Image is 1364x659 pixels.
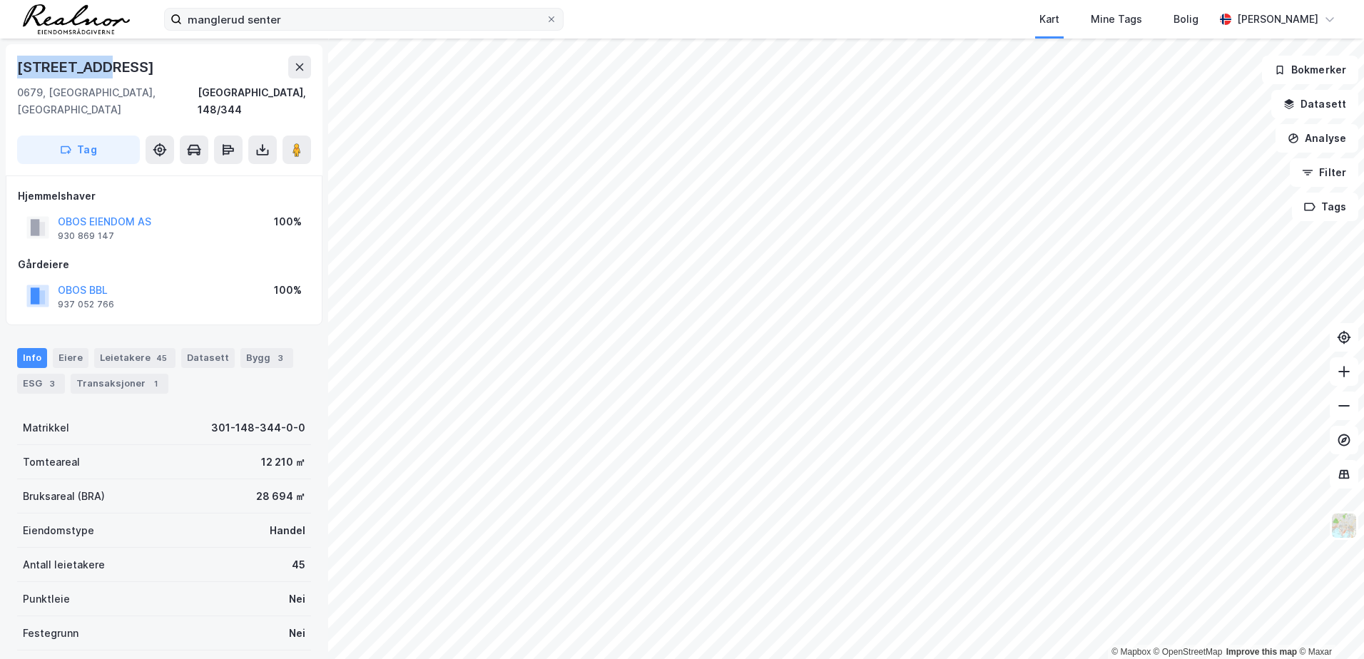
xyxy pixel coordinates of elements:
[18,188,310,205] div: Hjemmelshaver
[17,374,65,394] div: ESG
[261,454,305,471] div: 12 210 ㎡
[240,348,293,368] div: Bygg
[153,351,170,365] div: 45
[58,299,114,310] div: 937 052 766
[289,625,305,642] div: Nei
[270,522,305,539] div: Handel
[23,625,78,642] div: Festegrunn
[148,377,163,391] div: 1
[45,377,59,391] div: 3
[23,556,105,573] div: Antall leietakere
[1039,11,1059,28] div: Kart
[211,419,305,436] div: 301-148-344-0-0
[1262,56,1358,84] button: Bokmerker
[289,591,305,608] div: Nei
[182,9,546,30] input: Søk på adresse, matrikkel, gårdeiere, leietakere eller personer
[58,230,114,242] div: 930 869 147
[198,84,311,118] div: [GEOGRAPHIC_DATA], 148/344
[273,351,287,365] div: 3
[23,454,80,471] div: Tomteareal
[1226,647,1297,657] a: Improve this map
[23,488,105,505] div: Bruksareal (BRA)
[17,348,47,368] div: Info
[94,348,175,368] div: Leietakere
[274,213,302,230] div: 100%
[17,56,157,78] div: [STREET_ADDRESS]
[1154,647,1223,657] a: OpenStreetMap
[23,4,130,34] img: realnor-logo.934646d98de889bb5806.png
[274,282,302,299] div: 100%
[53,348,88,368] div: Eiere
[1174,11,1198,28] div: Bolig
[292,556,305,573] div: 45
[1292,193,1358,221] button: Tags
[1293,591,1364,659] iframe: Chat Widget
[256,488,305,505] div: 28 694 ㎡
[23,419,69,436] div: Matrikkel
[1276,124,1358,153] button: Analyse
[18,256,310,273] div: Gårdeiere
[181,348,235,368] div: Datasett
[1237,11,1318,28] div: [PERSON_NAME]
[23,522,94,539] div: Eiendomstype
[71,374,168,394] div: Transaksjoner
[17,84,198,118] div: 0679, [GEOGRAPHIC_DATA], [GEOGRAPHIC_DATA]
[1330,512,1358,539] img: Z
[1111,647,1151,657] a: Mapbox
[1271,90,1358,118] button: Datasett
[1293,591,1364,659] div: Kontrollprogram for chat
[1091,11,1142,28] div: Mine Tags
[1290,158,1358,187] button: Filter
[23,591,70,608] div: Punktleie
[17,136,140,164] button: Tag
